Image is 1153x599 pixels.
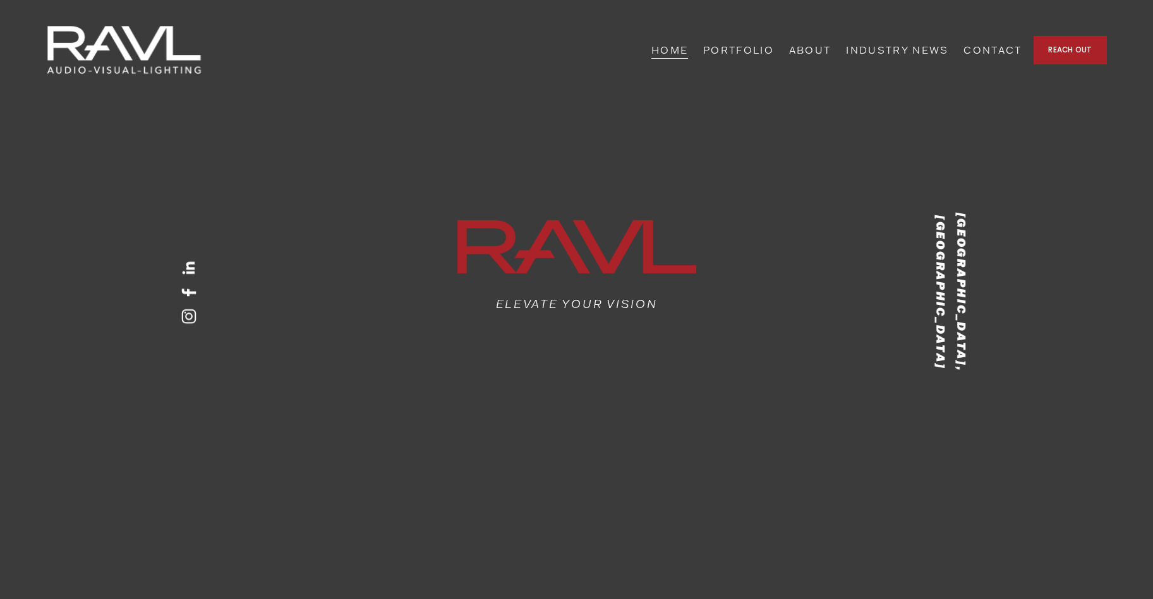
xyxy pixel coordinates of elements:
a: CONTACT [963,40,1022,60]
a: PORTFOLIO [703,40,774,60]
a: Facebook [181,285,196,300]
a: HOME [651,40,688,60]
a: LinkedIn [181,261,196,276]
em: [GEOGRAPHIC_DATA], [GEOGRAPHIC_DATA] [933,213,969,377]
em: ELEVATE YOUR VISION [496,296,658,311]
a: INDUSTRY NEWS [846,40,948,60]
a: Instagram [181,309,196,324]
a: ABOUT [789,40,831,60]
a: REACH OUT [1034,36,1107,64]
